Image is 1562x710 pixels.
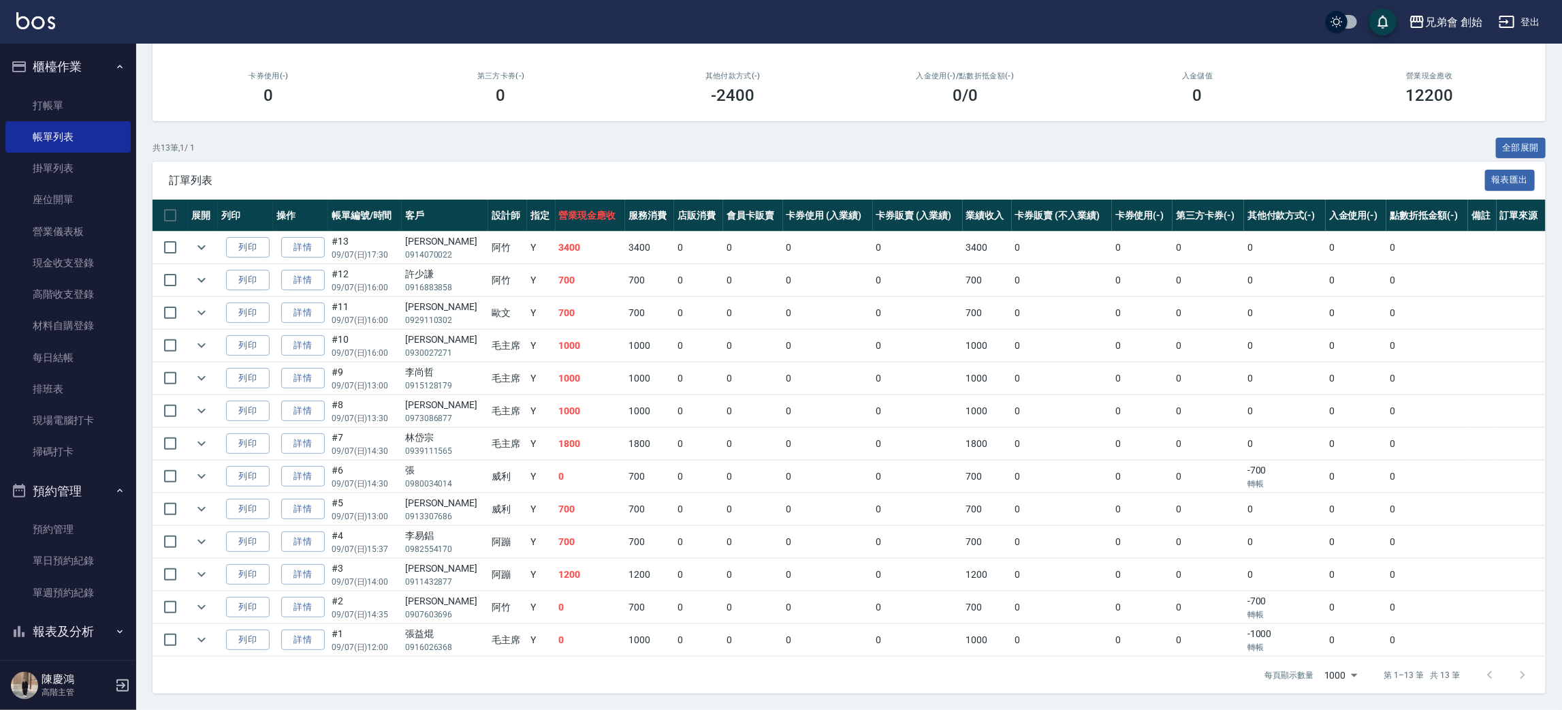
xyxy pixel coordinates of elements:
[873,493,963,525] td: 0
[723,362,782,395] td: 0
[674,526,723,558] td: 0
[226,270,270,291] button: 列印
[5,514,131,545] a: 預約管理
[496,86,506,105] h3: 0
[5,216,131,247] a: 營業儀表板
[674,232,723,264] td: 0
[1112,461,1173,493] td: 0
[264,86,274,105] h3: 0
[1112,493,1173,525] td: 0
[405,463,485,478] div: 張
[328,200,402,232] th: 帳單編號/時間
[405,267,485,281] div: 許少謙
[405,333,485,347] div: [PERSON_NAME]
[527,297,556,329] td: Y
[783,297,873,329] td: 0
[1326,232,1386,264] td: 0
[963,297,1012,329] td: 700
[1012,395,1112,427] td: 0
[332,249,398,261] p: 09/07 (日) 17:30
[723,297,782,329] td: 0
[1112,264,1173,296] td: 0
[527,493,556,525] td: Y
[488,330,527,362] td: 毛主席
[556,297,626,329] td: 700
[332,543,398,555] p: 09/07 (日) 15:37
[783,493,873,525] td: 0
[873,200,963,232] th: 卡券販賣 (入業績)
[625,395,674,427] td: 1000
[873,330,963,362] td: 0
[328,461,402,493] td: #6
[1326,297,1386,329] td: 0
[674,200,723,232] th: 店販消費
[1326,428,1386,460] td: 0
[281,303,325,324] a: 詳情
[328,362,402,395] td: #9
[556,526,626,558] td: 700
[963,428,1012,460] td: 1800
[723,428,782,460] td: 0
[1012,200,1112,232] th: 卡券販賣 (不入業績)
[488,297,527,329] td: 歐文
[1244,526,1326,558] td: 0
[1012,232,1112,264] td: 0
[873,264,963,296] td: 0
[5,545,131,576] a: 單日預約紀錄
[674,264,723,296] td: 0
[405,380,485,392] p: 0915128179
[1319,657,1362,694] div: 1000
[1244,264,1326,296] td: 0
[527,362,556,395] td: Y
[332,281,398,294] p: 09/07 (日) 16:00
[723,232,782,264] td: 0
[405,529,485,543] div: 李易錩
[527,428,556,460] td: Y
[153,142,195,154] p: 共 13 筆, 1 / 1
[527,559,556,591] td: Y
[556,232,626,264] td: 3400
[281,597,325,618] a: 詳情
[281,335,325,356] a: 詳情
[1485,173,1535,186] a: 報表匯出
[1193,86,1202,105] h3: 0
[5,90,131,121] a: 打帳單
[226,630,270,651] button: 列印
[963,526,1012,558] td: 700
[226,368,270,389] button: 列印
[625,461,674,493] td: 700
[674,428,723,460] td: 0
[5,373,131,405] a: 排班表
[488,264,527,296] td: 阿竹
[226,564,270,585] button: 列印
[1112,232,1173,264] td: 0
[401,72,601,80] h2: 第三方卡券(-)
[1173,200,1244,232] th: 第三方卡券(-)
[5,436,131,467] a: 掃碼打卡
[226,466,270,487] button: 列印
[625,297,674,329] td: 700
[1173,330,1244,362] td: 0
[1112,526,1173,558] td: 0
[191,335,212,356] button: expand row
[1012,526,1112,558] td: 0
[1386,330,1468,362] td: 0
[332,380,398,392] p: 09/07 (日) 13:00
[488,428,527,460] td: 毛主席
[1369,8,1397,35] button: save
[963,264,1012,296] td: 700
[556,461,626,493] td: 0
[1173,232,1244,264] td: 0
[783,526,873,558] td: 0
[1012,362,1112,395] td: 0
[332,510,398,523] p: 09/07 (日) 13:00
[1173,264,1244,296] td: 0
[191,597,212,617] button: expand row
[674,395,723,427] td: 0
[712,86,755,105] h3: -2400
[1244,200,1326,232] th: 其他付款方式(-)
[1326,526,1386,558] td: 0
[1386,526,1468,558] td: 0
[873,526,963,558] td: 0
[281,499,325,520] a: 詳情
